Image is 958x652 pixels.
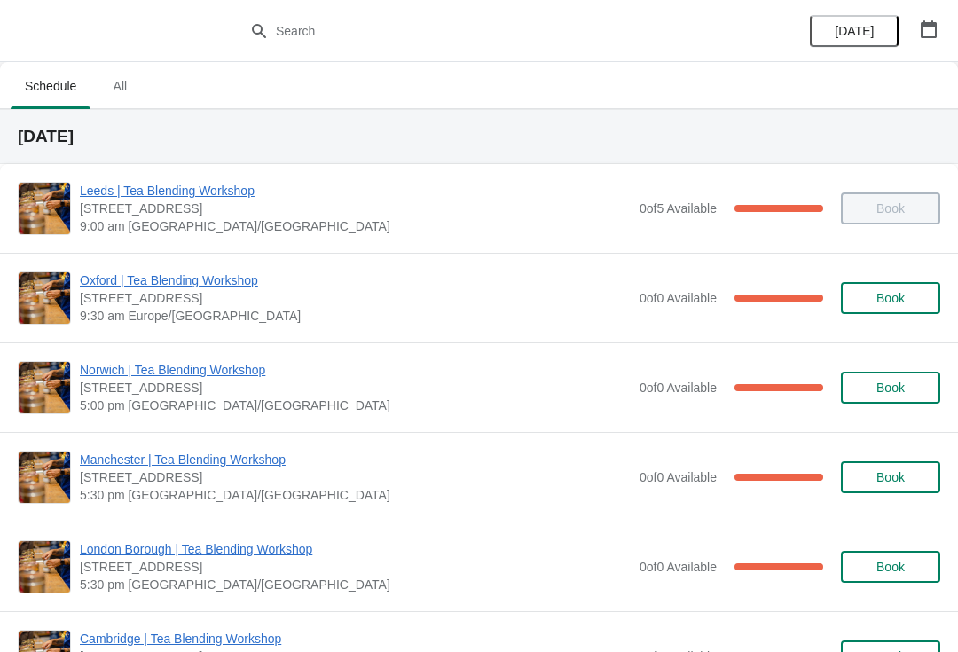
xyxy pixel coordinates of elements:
[19,452,70,503] img: Manchester | Tea Blending Workshop | 57 Church St, Manchester, M4 1PD | 5:30 pm Europe/London
[80,630,631,648] span: Cambridge | Tea Blending Workshop
[18,128,940,145] h2: [DATE]
[835,24,874,38] span: [DATE]
[80,576,631,593] span: 5:30 pm [GEOGRAPHIC_DATA]/[GEOGRAPHIC_DATA]
[80,558,631,576] span: [STREET_ADDRESS]
[19,183,70,234] img: Leeds | Tea Blending Workshop | Unit 42, Queen Victoria St, Victoria Quarter, Leeds, LS1 6BE | 9:...
[640,470,717,484] span: 0 of 0 Available
[80,182,631,200] span: Leeds | Tea Blending Workshop
[810,15,899,47] button: [DATE]
[80,217,631,235] span: 9:00 am [GEOGRAPHIC_DATA]/[GEOGRAPHIC_DATA]
[80,200,631,217] span: [STREET_ADDRESS]
[98,70,142,102] span: All
[80,397,631,414] span: 5:00 pm [GEOGRAPHIC_DATA]/[GEOGRAPHIC_DATA]
[876,291,905,305] span: Book
[80,379,631,397] span: [STREET_ADDRESS]
[275,15,718,47] input: Search
[841,372,940,404] button: Book
[80,307,631,325] span: 9:30 am Europe/[GEOGRAPHIC_DATA]
[19,362,70,413] img: Norwich | Tea Blending Workshop | 9 Back Of The Inns, Norwich NR2 1PT, UK | 5:00 pm Europe/London
[80,289,631,307] span: [STREET_ADDRESS]
[876,381,905,395] span: Book
[80,486,631,504] span: 5:30 pm [GEOGRAPHIC_DATA]/[GEOGRAPHIC_DATA]
[841,551,940,583] button: Book
[80,271,631,289] span: Oxford | Tea Blending Workshop
[80,540,631,558] span: London Borough | Tea Blending Workshop
[19,541,70,593] img: London Borough | Tea Blending Workshop | 7 Park St, London SE1 9AB, UK | 5:30 pm Europe/London
[876,470,905,484] span: Book
[640,560,717,574] span: 0 of 0 Available
[640,291,717,305] span: 0 of 0 Available
[876,560,905,574] span: Book
[80,451,631,468] span: Manchester | Tea Blending Workshop
[640,381,717,395] span: 0 of 0 Available
[19,272,70,324] img: Oxford | Tea Blending Workshop | 23 High Street, Oxford, OX1 4AH | 9:30 am Europe/London
[11,70,90,102] span: Schedule
[841,461,940,493] button: Book
[80,361,631,379] span: Norwich | Tea Blending Workshop
[80,468,631,486] span: [STREET_ADDRESS]
[640,201,717,216] span: 0 of 5 Available
[841,282,940,314] button: Book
